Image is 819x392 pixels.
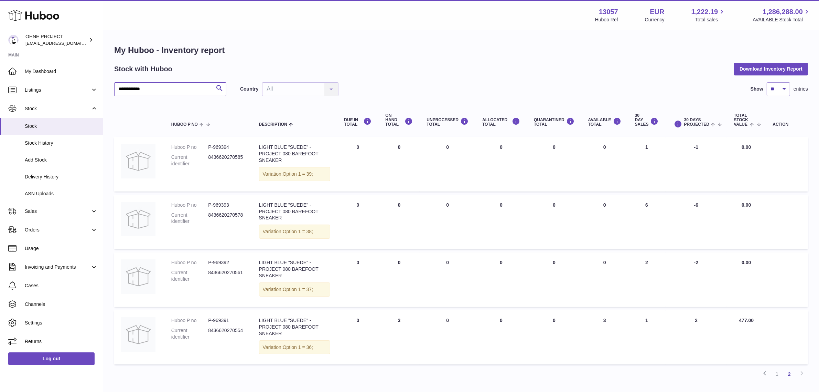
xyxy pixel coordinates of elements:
img: product image [121,259,155,294]
span: Usage [25,245,98,252]
div: ON HAND Total [385,113,413,127]
dt: Huboo P no [171,259,208,266]
dt: Huboo P no [171,144,208,151]
span: Invoicing and Payments [25,264,90,270]
span: Huboo P no [171,122,198,127]
div: UNPROCESSED Total [427,117,468,127]
td: 0 [475,137,527,192]
td: 2 [666,310,727,365]
span: 0 [553,260,556,265]
td: 3 [378,310,420,365]
dd: 8436620270554 [208,327,245,340]
div: QUARANTINED Total [534,117,574,127]
span: Option 1 = 38; [283,229,313,234]
dt: Current identifier [171,212,208,225]
span: [EMAIL_ADDRESS][DOMAIN_NAME] [25,40,101,46]
span: Total sales [695,17,726,23]
td: 0 [337,137,378,192]
span: ASN Uploads [25,190,98,197]
span: My Dashboard [25,68,98,75]
div: LIGHT BLUE "SUEDE" - PROJECT 080 BAREFOOT SNEAKER [259,259,331,279]
span: 1,286,288.00 [763,7,803,17]
td: 1 [628,137,666,192]
span: 0.00 [742,144,751,150]
button: Download Inventory Report [734,63,808,75]
div: Action [773,122,801,127]
label: Show [751,86,763,92]
td: 0 [337,195,378,249]
dd: 8436620270561 [208,269,245,282]
dd: P-969391 [208,317,245,324]
td: 0 [475,252,527,307]
td: 0 [581,137,628,192]
span: 0 [553,144,556,150]
span: 0 [553,318,556,323]
span: Listings [25,87,90,93]
span: Stock History [25,140,98,146]
span: Returns [25,338,98,345]
span: 0.00 [742,202,751,208]
td: 0 [420,310,475,365]
div: Variation: [259,340,331,354]
div: 30 DAY SALES [635,113,659,127]
td: 0 [475,310,527,365]
div: Currency [645,17,665,23]
span: Option 1 = 36; [283,344,313,350]
img: internalAdmin-13057@internal.huboo.com [8,35,19,45]
td: 1 [628,310,666,365]
td: 0 [337,310,378,365]
div: DUE IN TOTAL [344,117,371,127]
div: Variation: [259,282,331,297]
dd: 8436620270578 [208,212,245,225]
div: LIGHT BLUE "SUEDE" - PROJECT 080 BAREFOOT SNEAKER [259,144,331,164]
div: Huboo Ref [595,17,618,23]
td: 6 [628,195,666,249]
span: Total stock value [734,113,748,127]
strong: EUR [650,7,664,17]
span: Description [259,122,287,127]
div: Variation: [259,225,331,239]
span: 30 DAYS PROJECTED [684,118,709,127]
dd: P-969392 [208,259,245,266]
td: 0 [475,195,527,249]
a: 1,286,288.00 AVAILABLE Stock Total [753,7,811,23]
div: Variation: [259,167,331,181]
h1: My Huboo - Inventory report [114,45,808,56]
div: AVAILABLE Total [588,117,621,127]
span: Settings [25,320,98,326]
dt: Current identifier [171,154,208,167]
span: 0.00 [742,260,751,265]
span: Stock [25,123,98,130]
td: 0 [420,252,475,307]
div: ALLOCATED Total [482,117,520,127]
dt: Current identifier [171,269,208,282]
td: 0 [420,137,475,192]
span: entries [794,86,808,92]
td: 0 [378,137,420,192]
td: 0 [420,195,475,249]
td: 0 [378,252,420,307]
span: Add Stock [25,157,98,163]
dt: Current identifier [171,327,208,340]
span: Delivery History [25,174,98,180]
label: Country [240,86,259,92]
div: OHNE PROJECT [25,33,87,47]
span: Option 1 = 37; [283,287,313,292]
img: product image [121,144,155,178]
span: 0 [553,202,556,208]
h2: Stock with Huboo [114,64,172,74]
span: Stock [25,105,90,112]
dt: Huboo P no [171,202,208,208]
td: 3 [581,310,628,365]
dd: P-969394 [208,144,245,151]
span: Sales [25,208,90,215]
dd: 8436620270585 [208,154,245,167]
td: 0 [378,195,420,249]
td: -2 [666,252,727,307]
span: Option 1 = 39; [283,171,313,177]
td: 0 [581,195,628,249]
td: 0 [337,252,378,307]
img: product image [121,317,155,352]
span: Orders [25,227,90,233]
strong: 13057 [599,7,618,17]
